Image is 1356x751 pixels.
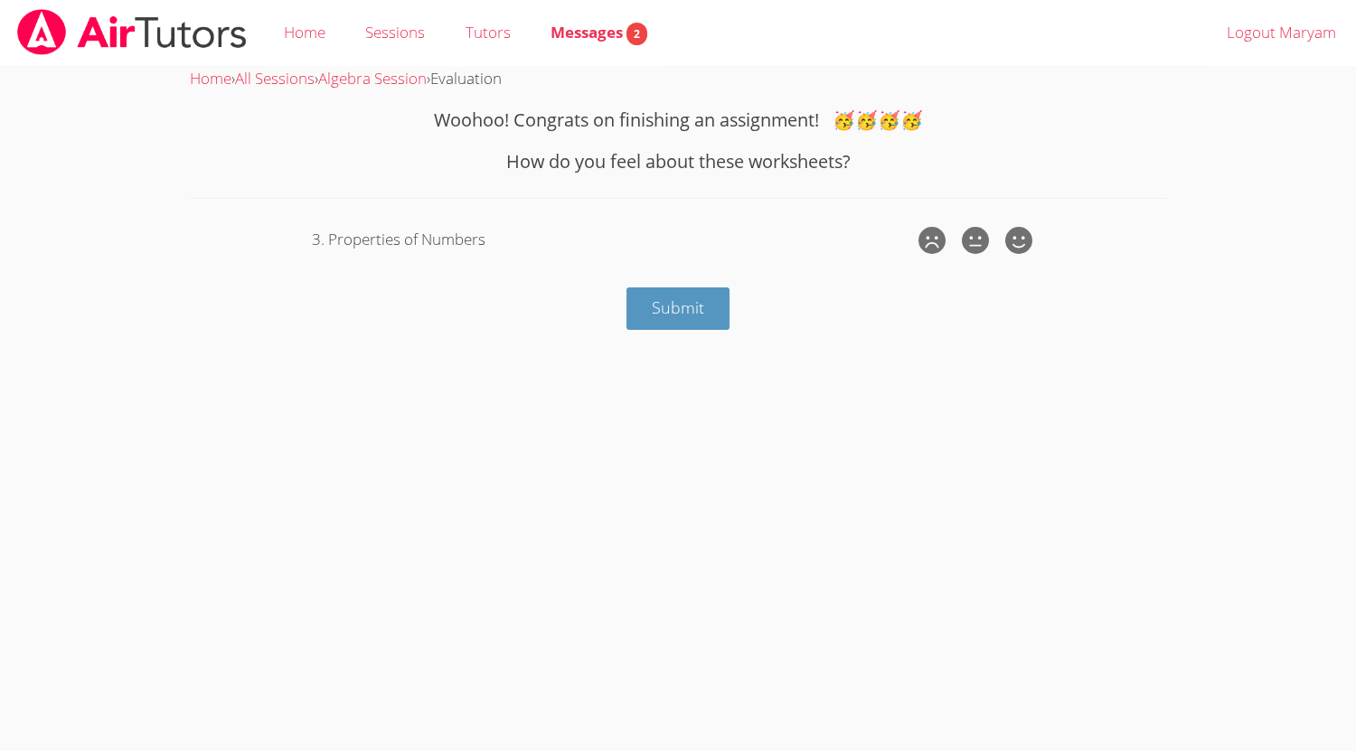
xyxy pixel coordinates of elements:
a: All Sessions [235,68,315,89]
a: Algebra Session [318,68,427,89]
span: Messages [551,22,647,42]
span: Submit [652,296,704,318]
div: 3. Properties of Numbers [312,227,914,253]
img: airtutors_banner-c4298cdbf04f3fff15de1276eac7730deb9818008684d7c2e4769d2f7ddbe033.png [15,9,249,55]
span: 2 [626,23,647,45]
span: Evaluation [430,68,502,89]
span: Woohoo! Congrats on finishing an assignment! [434,108,819,132]
a: Home [190,68,231,89]
h3: How do you feel about these worksheets? [190,148,1166,175]
span: congratulations [833,108,923,132]
div: › › › [190,66,1166,92]
button: Submit [626,287,730,330]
